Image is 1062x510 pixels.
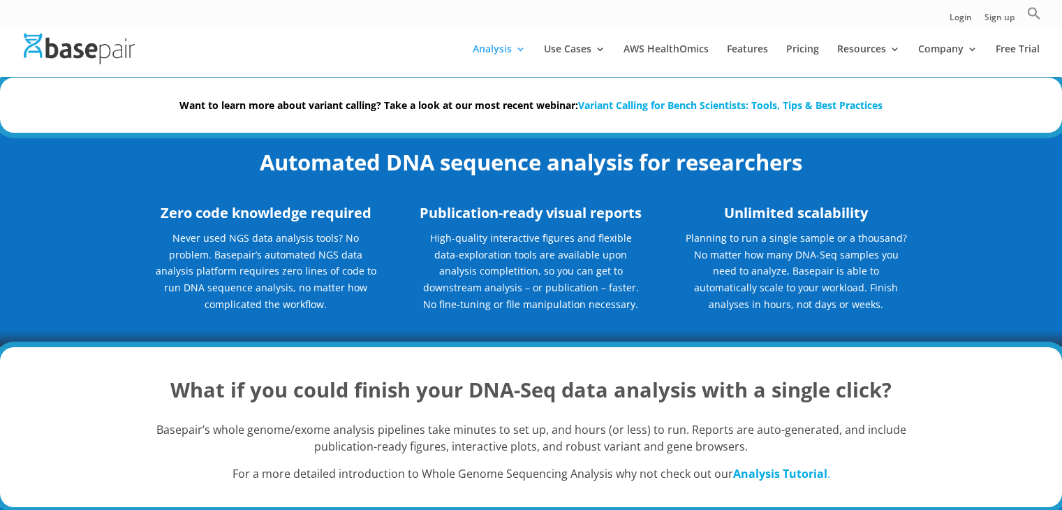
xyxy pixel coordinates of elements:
[837,44,900,77] a: Resources
[473,44,526,77] a: Analysis
[996,44,1040,77] a: Free Trial
[154,203,378,230] h3: Zero code knowledge required
[1027,6,1041,28] a: Search Icon Link
[984,13,1015,28] a: Sign up
[419,203,642,230] h3: Publication-ready visual reports
[260,147,802,177] strong: Automated DNA sequence analysis for researchers
[154,230,378,323] p: Never used NGS data analysis tools? No problem. Basepair’s automated NGS data analysis platform r...
[1027,6,1041,20] svg: Search
[733,466,827,481] strong: Analysis Tutorial
[624,44,709,77] a: AWS HealthOmics
[154,466,908,483] p: For a more detailed introduction to Whole Genome Sequencing Analysis why not check out our
[154,422,908,467] p: Basepair’s whole genome/exome analysis pipelines take minutes to set up, and hours (or less) to r...
[170,376,892,403] strong: What if you could finish your DNA-Seq data analysis with a single click?
[684,230,908,313] p: Planning to run a single sample or a thousand? No matter how many DNA-Seq samples you need to ana...
[544,44,605,77] a: Use Cases
[950,13,972,28] a: Login
[578,99,883,112] a: Variant Calling for Bench Scientists: Tools, Tips & Best Practices
[179,99,883,112] strong: Want to learn more about variant calling? Take a look at our most recent webinar:
[727,44,768,77] a: Features
[419,230,642,313] p: High-quality interactive figures and flexible data-exploration tools are available upon analysis ...
[733,466,830,481] a: Analysis Tutorial.
[786,44,819,77] a: Pricing
[24,34,135,64] img: Basepair
[918,44,978,77] a: Company
[684,203,908,230] h3: Unlimited scalability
